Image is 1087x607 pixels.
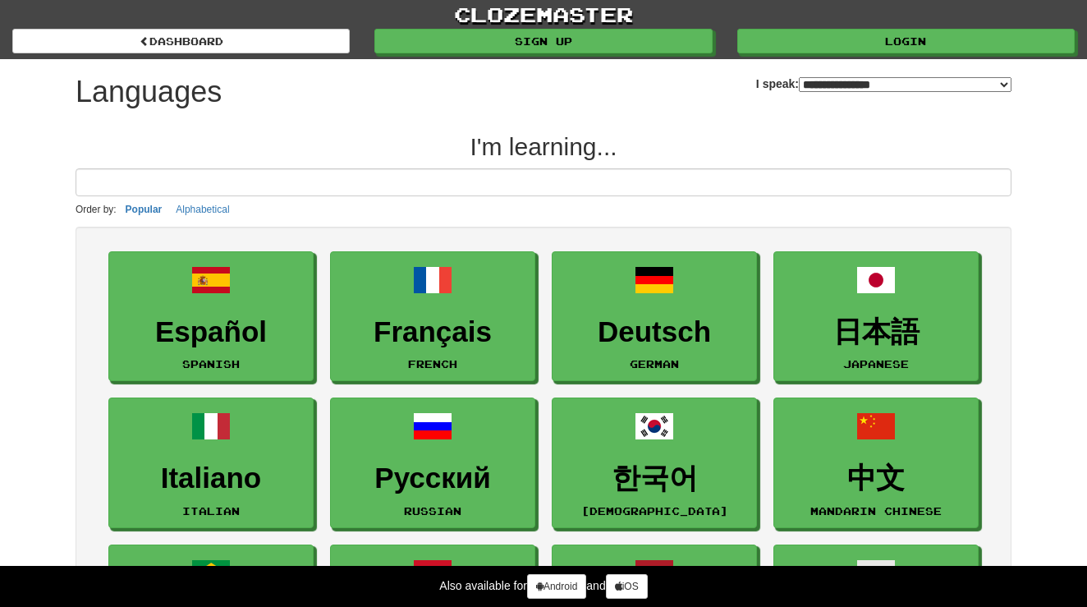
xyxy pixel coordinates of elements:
[76,204,117,215] small: Order by:
[182,358,240,370] small: Spanish
[782,316,970,348] h3: 日本語
[330,398,535,528] a: РусскийRussian
[810,505,942,517] small: Mandarin Chinese
[12,29,350,53] a: dashboard
[408,358,457,370] small: French
[330,251,535,382] a: FrançaisFrench
[117,316,305,348] h3: Español
[606,574,648,599] a: iOS
[171,200,234,218] button: Alphabetical
[117,462,305,494] h3: Italiano
[374,29,712,53] a: Sign up
[108,251,314,382] a: EspañolSpanish
[737,29,1075,53] a: Login
[76,133,1011,160] h2: I'm learning...
[552,398,757,528] a: 한국어[DEMOGRAPHIC_DATA]
[404,505,461,517] small: Russian
[561,462,748,494] h3: 한국어
[773,398,979,528] a: 中文Mandarin Chinese
[121,200,167,218] button: Popular
[561,316,748,348] h3: Deutsch
[339,462,526,494] h3: Русский
[108,398,314,528] a: ItalianoItalian
[773,251,979,382] a: 日本語Japanese
[799,77,1011,92] select: I speak:
[76,76,222,108] h1: Languages
[581,505,728,517] small: [DEMOGRAPHIC_DATA]
[527,574,586,599] a: Android
[339,316,526,348] h3: Français
[843,358,909,370] small: Japanese
[782,462,970,494] h3: 中文
[552,251,757,382] a: DeutschGerman
[756,76,1011,92] label: I speak:
[182,505,240,517] small: Italian
[630,358,679,370] small: German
